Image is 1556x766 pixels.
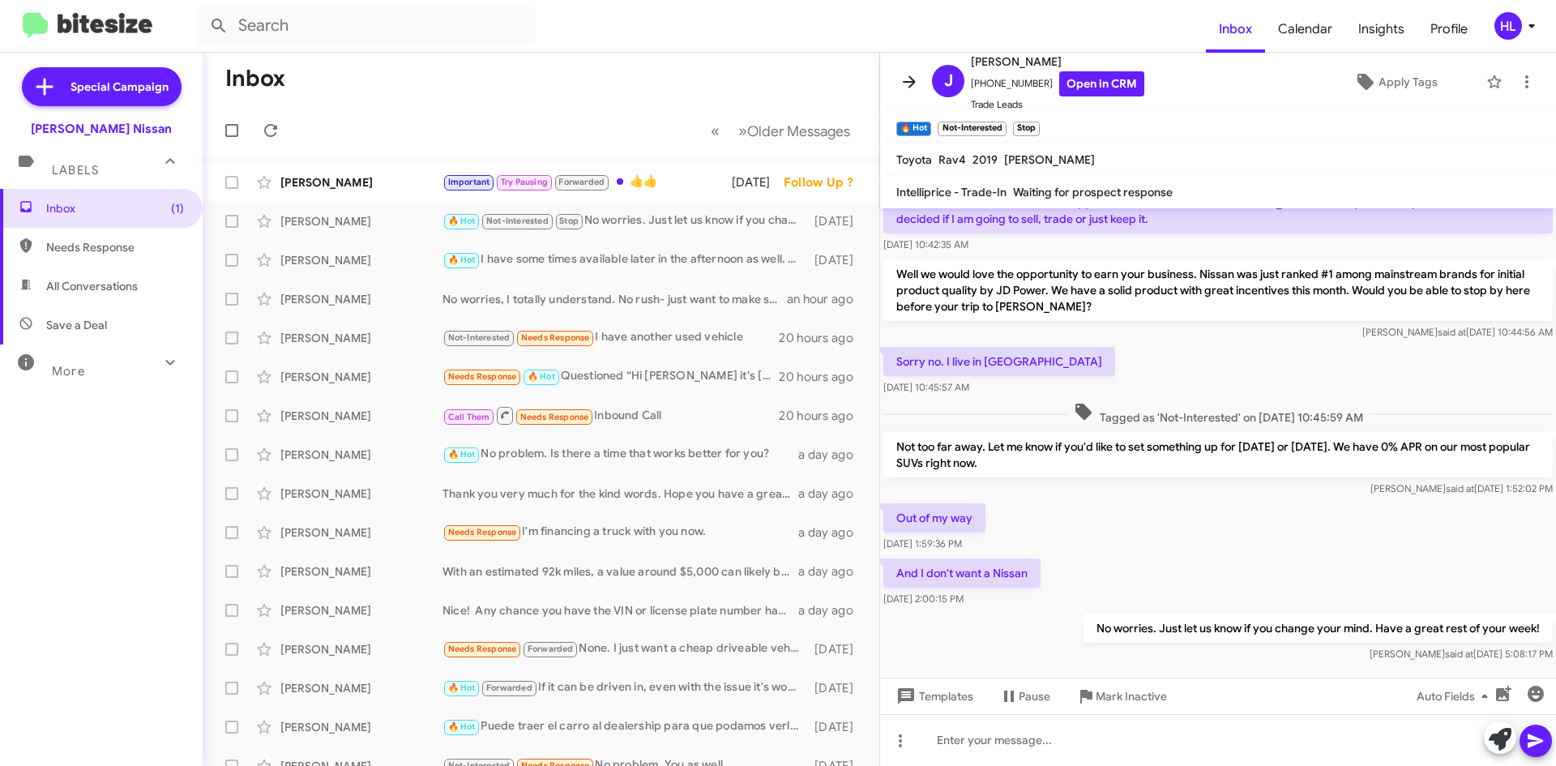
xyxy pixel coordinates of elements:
[486,216,549,226] span: Not-Interested
[1206,6,1265,53] a: Inbox
[1417,682,1494,711] span: Auto Fields
[524,642,577,657] span: Forwarded
[482,681,536,696] span: Forwarded
[880,682,986,711] button: Templates
[798,563,866,580] div: a day ago
[555,175,609,190] span: Forwarded
[702,114,860,148] nav: Page navigation example
[798,524,866,541] div: a day ago
[521,332,590,343] span: Needs Response
[442,173,732,191] div: 👍👍
[280,174,442,190] div: [PERSON_NAME]
[448,371,517,382] span: Needs Response
[732,174,784,190] div: [DATE]
[559,216,579,226] span: Stop
[944,68,953,94] span: J
[442,405,779,426] div: Inbound Call
[280,291,442,307] div: [PERSON_NAME]
[798,486,866,502] div: a day ago
[442,250,806,269] div: I have some times available later in the afternoon as well. Just let me know.
[1067,402,1370,426] span: Tagged as 'Not-Interested' on [DATE] 10:45:59 AM
[1481,12,1538,40] button: HL
[883,593,964,605] span: [DATE] 2:00:15 PM
[883,381,969,393] span: [DATE] 10:45:57 AM
[448,721,476,732] span: 🔥 Hot
[448,683,476,693] span: 🔥 Hot
[280,719,442,735] div: [PERSON_NAME]
[896,185,1007,199] span: Intelliprice - Trade-In
[448,412,490,422] span: Call Them
[1417,6,1481,53] a: Profile
[806,252,866,268] div: [DATE]
[448,255,476,265] span: 🔥 Hot
[52,163,99,178] span: Labels
[528,371,555,382] span: 🔥 Hot
[883,347,1115,376] p: Sorry no. I live in [GEOGRAPHIC_DATA]
[442,328,779,347] div: I have another used vehicle
[280,252,442,268] div: [PERSON_NAME]
[280,486,442,502] div: [PERSON_NAME]
[1438,326,1466,338] span: said at
[442,602,798,618] div: Nice! Any chance you have the VIN or license plate number handy?
[280,524,442,541] div: [PERSON_NAME]
[280,213,442,229] div: [PERSON_NAME]
[520,412,589,422] span: Needs Response
[1084,614,1553,643] p: No worries. Just let us know if you change your mind. Have a great rest of your week!
[448,527,517,537] span: Needs Response
[1446,482,1474,494] span: said at
[442,717,806,736] div: Puede traer el carro al dealership para que podamos verlo?
[883,503,985,533] p: Out of my way
[883,259,1553,321] p: Well we would love the opportunity to earn your business. Nissan was just ranked #1 among mainstr...
[196,6,536,45] input: Search
[1312,67,1478,96] button: Apply Tags
[1013,185,1173,199] span: Waiting for prospect response
[442,486,798,502] div: Thank you very much for the kind words. Hope you have a great rest of your week!
[779,330,866,346] div: 20 hours ago
[806,213,866,229] div: [DATE]
[806,719,866,735] div: [DATE]
[1345,6,1417,53] span: Insights
[280,369,442,385] div: [PERSON_NAME]
[729,114,860,148] button: Next
[71,79,169,95] span: Special Campaign
[280,330,442,346] div: [PERSON_NAME]
[280,408,442,424] div: [PERSON_NAME]
[442,291,787,307] div: No worries, I totally understand. No rush- just want to make sure you have all the info you need ...
[896,122,931,136] small: 🔥 Hot
[883,432,1553,477] p: Not too far away. Let me know if you'd like to set something up for [DATE] or [DATE]. We have 0% ...
[883,238,968,250] span: [DATE] 10:42:35 AM
[442,367,779,386] div: Questioned “Hi [PERSON_NAME] it's [PERSON_NAME] at [PERSON_NAME] Nissan. Hope you're well. Just w...
[1096,682,1167,711] span: Mark Inactive
[806,641,866,657] div: [DATE]
[280,602,442,618] div: [PERSON_NAME]
[1370,482,1553,494] span: [PERSON_NAME] [DATE] 1:52:02 PM
[787,291,866,307] div: an hour ago
[1370,648,1553,660] span: [PERSON_NAME] [DATE] 5:08:17 PM
[52,364,85,379] span: More
[442,212,806,230] div: No worries. Just let us know if you change your mind. Have a great rest of your week!
[738,121,747,141] span: »
[883,558,1041,588] p: And I don't want a Nissan
[986,682,1063,711] button: Pause
[1063,682,1180,711] button: Mark Inactive
[971,96,1144,113] span: Trade Leads
[280,563,442,580] div: [PERSON_NAME]
[46,278,138,294] span: All Conversations
[442,563,798,580] div: With an estimated 92k miles, a value around $5,000 can likely be provided. This would be followin...
[448,216,476,226] span: 🔥 Hot
[798,447,866,463] div: a day ago
[501,177,548,187] span: Try Pausing
[971,71,1144,96] span: [PHONE_NUMBER]
[1265,6,1345,53] a: Calendar
[1059,71,1144,96] a: Open in CRM
[1404,682,1507,711] button: Auto Fields
[779,369,866,385] div: 20 hours ago
[171,200,184,216] span: (1)
[46,317,107,333] span: Save a Deal
[972,152,998,167] span: 2019
[971,52,1144,71] span: [PERSON_NAME]
[22,67,182,106] a: Special Campaign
